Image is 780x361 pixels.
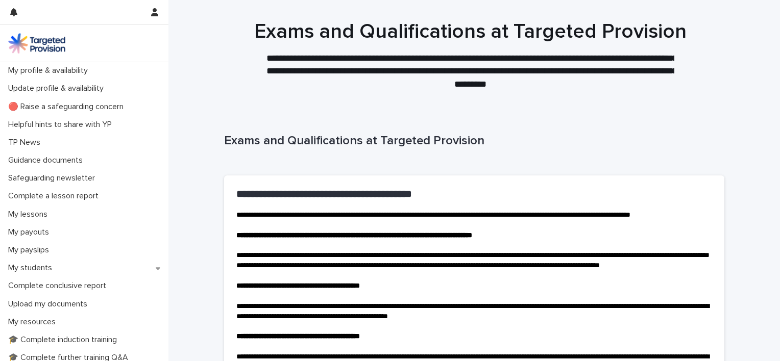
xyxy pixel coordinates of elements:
img: M5nRWzHhSzIhMunXDL62 [8,33,65,54]
p: My resources [4,317,64,327]
p: Complete a lesson report [4,191,107,201]
p: Guidance documents [4,156,91,165]
p: Helpful hints to share with YP [4,120,120,130]
p: Exams and Qualifications at Targeted Provision [224,134,720,148]
p: Complete conclusive report [4,281,114,291]
p: TP News [4,138,48,147]
p: 🔴 Raise a safeguarding concern [4,102,132,112]
p: My lessons [4,210,56,219]
p: Update profile & availability [4,84,112,93]
p: My students [4,263,60,273]
p: Safeguarding newsletter [4,173,103,183]
p: Upload my documents [4,299,95,309]
h1: Exams and Qualifications at Targeted Provision [220,19,720,44]
p: My profile & availability [4,66,96,75]
p: 🎓 Complete induction training [4,335,125,345]
p: My payslips [4,245,57,255]
p: My payouts [4,227,57,237]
